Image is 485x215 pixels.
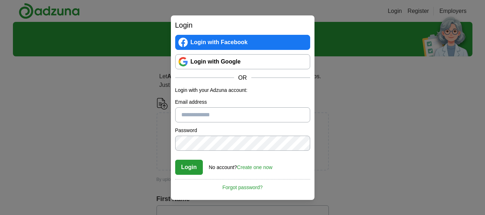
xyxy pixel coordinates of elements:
div: No account? [209,159,272,171]
label: Password [175,127,310,134]
a: Login with Google [175,54,310,69]
a: Login with Facebook [175,35,310,50]
p: Login with your Adzuna account: [175,87,310,94]
span: OR [234,74,251,82]
label: Email address [175,98,310,106]
button: Login [175,160,203,175]
a: Create one now [237,164,272,170]
a: Forgot password? [175,179,310,191]
h2: Login [175,20,310,31]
